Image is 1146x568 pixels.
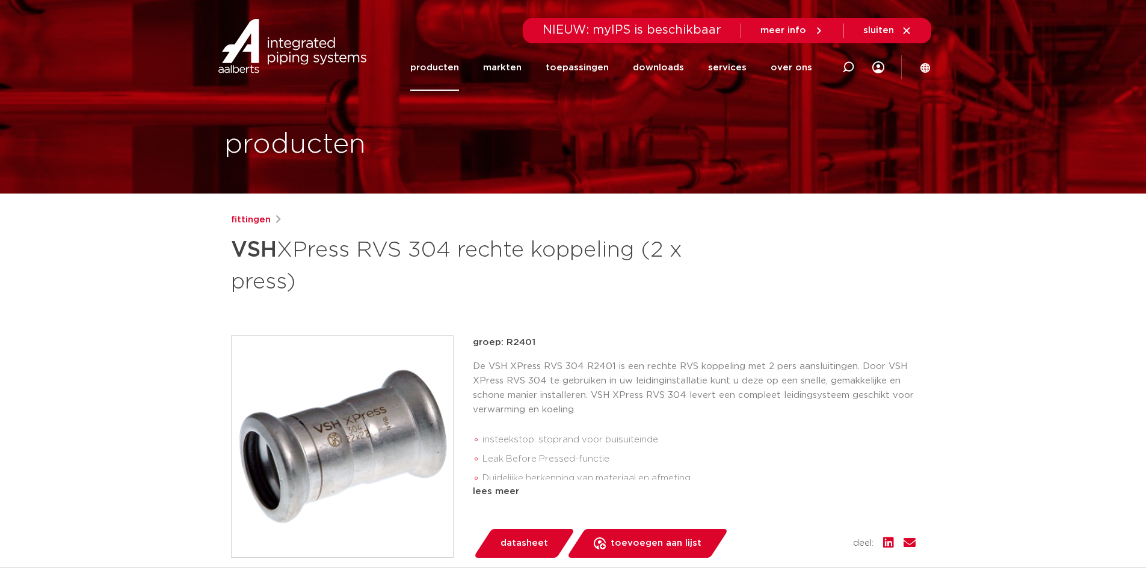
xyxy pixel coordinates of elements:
span: sluiten [863,26,894,35]
span: NIEUW: myIPS is beschikbaar [543,24,721,36]
li: insteekstop: stoprand voor buisuiteinde [482,430,916,450]
a: downloads [633,44,684,91]
span: meer info [760,26,806,35]
a: datasheet [473,529,575,558]
strong: VSH [231,239,277,261]
li: Duidelijke herkenning van materiaal en afmeting [482,469,916,488]
a: meer info [760,25,824,36]
a: toepassingen [546,44,609,91]
span: datasheet [501,534,548,553]
a: sluiten [863,25,912,36]
span: deel: [853,536,873,551]
h1: XPress RVS 304 rechte koppeling (2 x press) [231,232,683,297]
nav: Menu [410,44,812,91]
li: Leak Before Pressed-functie [482,450,916,469]
a: fittingen [231,213,271,227]
a: services [708,44,747,91]
img: Product Image for VSH XPress RVS 304 rechte koppeling (2 x press) [232,336,453,557]
div: lees meer [473,484,916,499]
a: producten [410,44,459,91]
p: groep: R2401 [473,335,916,350]
a: over ons [771,44,812,91]
p: De VSH XPress RVS 304 R2401 is een rechte RVS koppeling met 2 pers aansluitingen. Door VSH XPress... [473,359,916,417]
span: toevoegen aan lijst [611,534,701,553]
h1: producten [224,126,366,164]
a: markten [483,44,522,91]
